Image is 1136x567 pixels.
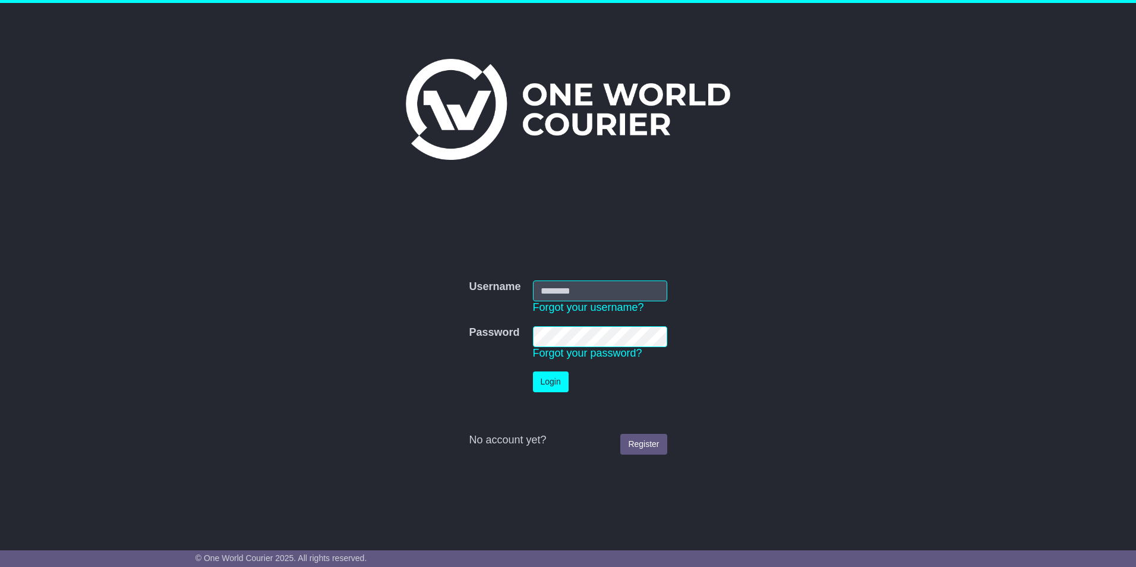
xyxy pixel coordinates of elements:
a: Forgot your password? [533,347,642,359]
button: Login [533,371,569,392]
a: Forgot your username? [533,301,644,313]
img: One World [406,59,730,160]
div: No account yet? [469,434,667,447]
label: Username [469,281,520,294]
a: Register [620,434,667,455]
span: © One World Courier 2025. All rights reserved. [195,553,367,563]
label: Password [469,326,519,339]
